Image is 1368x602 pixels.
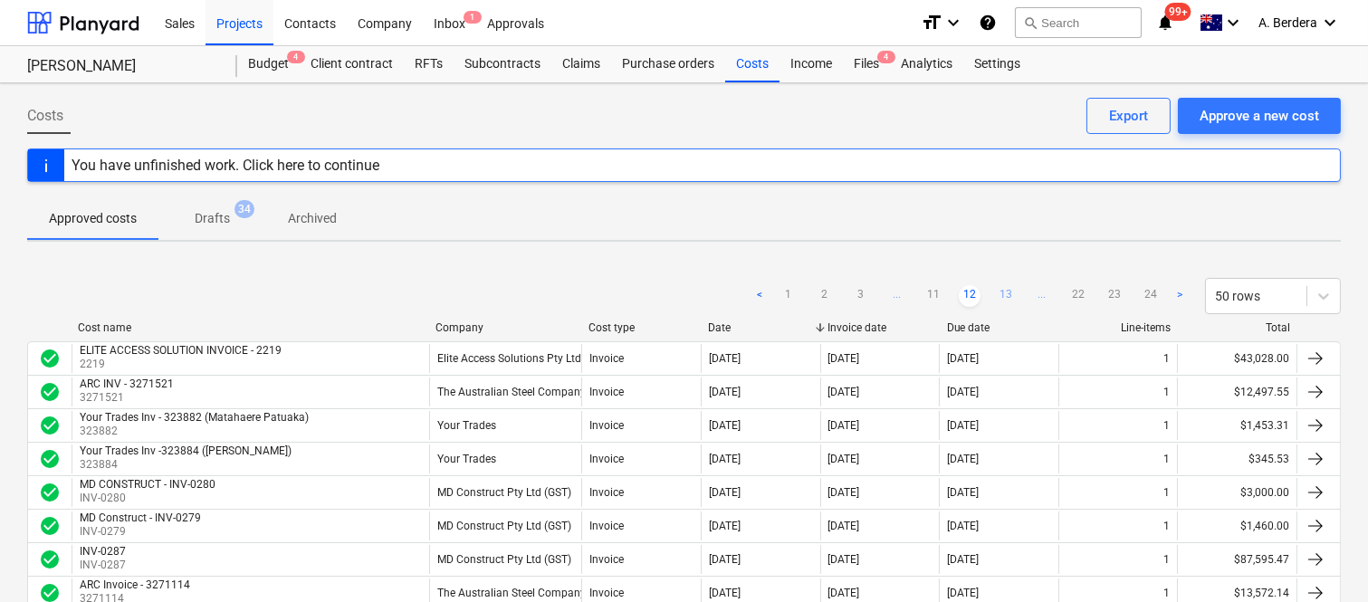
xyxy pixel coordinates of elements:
span: check_circle [39,415,61,436]
span: A. Berdera [1258,15,1317,30]
a: Costs [725,46,780,82]
span: 4 [877,51,895,63]
div: [DATE] [947,520,979,532]
div: Invoice was approved [39,515,61,537]
div: 1 [1163,553,1170,566]
div: 1 [1163,419,1170,432]
a: Page 12 is your current page [959,285,981,307]
div: [DATE] [828,419,860,432]
div: ARC INV - 3271521 [80,377,174,390]
a: Page 3 [850,285,872,307]
span: 99+ [1165,3,1191,21]
button: Export [1086,98,1171,134]
p: 3271521 [80,390,177,406]
div: 1 [1163,486,1170,499]
p: 323884 [80,457,295,473]
div: Invoice [589,553,624,566]
p: INV-0287 [80,558,129,573]
div: You have unfinished work. Click here to continue [72,157,379,174]
a: Page 1 [778,285,799,307]
a: Client contract [300,46,404,82]
div: Total [1185,321,1290,334]
div: Your Trades Inv - 323882 (Matahaere Patuaka) [80,411,309,424]
p: Archived [288,209,337,228]
div: Invoice [589,587,624,599]
a: Income [780,46,843,82]
div: 1 [1163,386,1170,398]
span: 34 [234,200,254,218]
div: [PERSON_NAME] [27,57,215,76]
div: Invoice [589,520,624,532]
i: keyboard_arrow_down [1319,12,1341,33]
div: [DATE] [947,453,979,465]
div: Invoice was approved [39,448,61,470]
a: RFTs [404,46,454,82]
div: Export [1109,104,1148,128]
div: Invoice was approved [39,549,61,570]
p: INV-0280 [80,491,219,506]
div: Invoice date [827,321,933,334]
span: check_circle [39,381,61,403]
a: Subcontracts [454,46,551,82]
div: [DATE] [709,453,741,465]
i: Knowledge base [979,12,997,33]
a: Page 23 [1104,285,1125,307]
div: [DATE] [709,419,741,432]
i: keyboard_arrow_down [942,12,964,33]
a: Page 2 [814,285,836,307]
p: Drafts [195,209,230,228]
div: Invoice was approved [39,482,61,503]
div: The Australian Steel Company (Operations) Pty Ltd [437,587,686,599]
span: 1 [464,11,482,24]
a: Page 22 [1067,285,1089,307]
a: Page 13 [995,285,1017,307]
div: MD Construct Pty Ltd (GST) [437,553,571,566]
div: MD Construct Pty Ltd (GST) [437,486,571,499]
a: ... [1031,285,1053,307]
div: Line-items [1066,321,1171,334]
a: Purchase orders [611,46,725,82]
div: [DATE] [828,453,860,465]
i: format_size [921,12,942,33]
p: INV-0279 [80,524,205,540]
span: check_circle [39,515,61,537]
div: Elite Access Solutions Pty Ltd (GST) [437,352,611,365]
span: check_circle [39,549,61,570]
iframe: Chat Widget [1277,515,1368,602]
div: [DATE] [947,486,979,499]
div: $87,595.47 [1177,545,1296,574]
div: Invoice was approved [39,415,61,436]
div: Your Trades [437,453,496,465]
div: Settings [963,46,1031,82]
span: search [1023,15,1038,30]
div: Cost name [78,321,421,334]
div: [DATE] [947,386,979,398]
span: check_circle [39,348,61,369]
div: $1,460.00 [1177,511,1296,540]
div: ARC Invoice - 3271114 [80,578,190,591]
div: [DATE] [947,419,979,432]
div: 1 [1163,453,1170,465]
a: Analytics [890,46,963,82]
span: check_circle [39,448,61,470]
div: MD Construct - INV-0279 [80,511,201,524]
div: $1,453.31 [1177,411,1296,440]
a: Budget4 [237,46,300,82]
div: Due date [947,321,1052,334]
a: Previous page [749,285,770,307]
div: [DATE] [709,520,741,532]
div: [DATE] [709,587,741,599]
span: 4 [287,51,305,63]
div: [DATE] [709,386,741,398]
div: Claims [551,46,611,82]
div: Company [435,321,574,334]
a: Page 11 [923,285,944,307]
div: $12,497.55 [1177,377,1296,406]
